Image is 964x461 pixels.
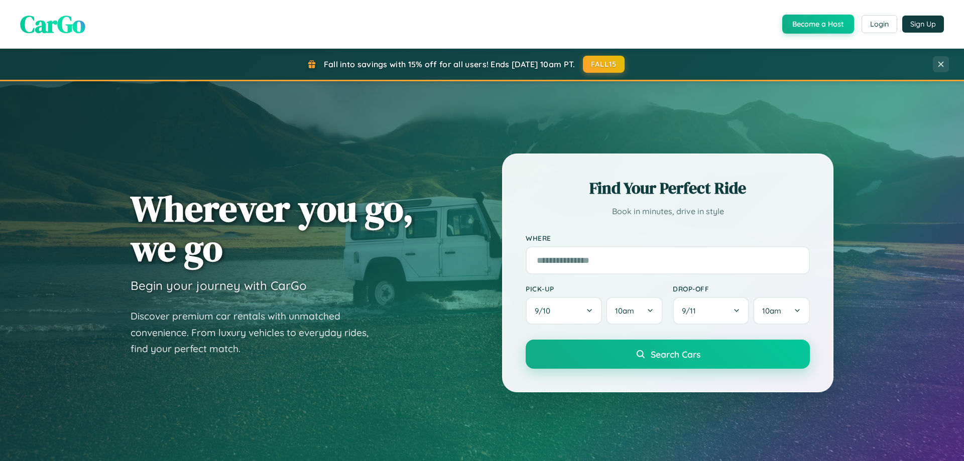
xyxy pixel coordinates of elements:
[682,306,701,316] span: 9 / 11
[131,308,382,357] p: Discover premium car rentals with unmatched convenience. From luxury vehicles to everyday rides, ...
[131,278,307,293] h3: Begin your journey with CarGo
[526,177,810,199] h2: Find Your Perfect Ride
[673,284,810,293] label: Drop-off
[526,340,810,369] button: Search Cars
[651,349,700,360] span: Search Cars
[782,15,854,34] button: Become a Host
[526,204,810,219] p: Book in minutes, drive in style
[526,234,810,242] label: Where
[753,297,810,325] button: 10am
[131,189,414,268] h1: Wherever you go, we go
[862,15,897,33] button: Login
[902,16,944,33] button: Sign Up
[583,56,625,73] button: FALL15
[526,297,602,325] button: 9/10
[673,297,749,325] button: 9/11
[535,306,555,316] span: 9 / 10
[20,8,85,41] span: CarGo
[606,297,663,325] button: 10am
[324,59,575,69] span: Fall into savings with 15% off for all users! Ends [DATE] 10am PT.
[615,306,634,316] span: 10am
[762,306,781,316] span: 10am
[526,284,663,293] label: Pick-up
